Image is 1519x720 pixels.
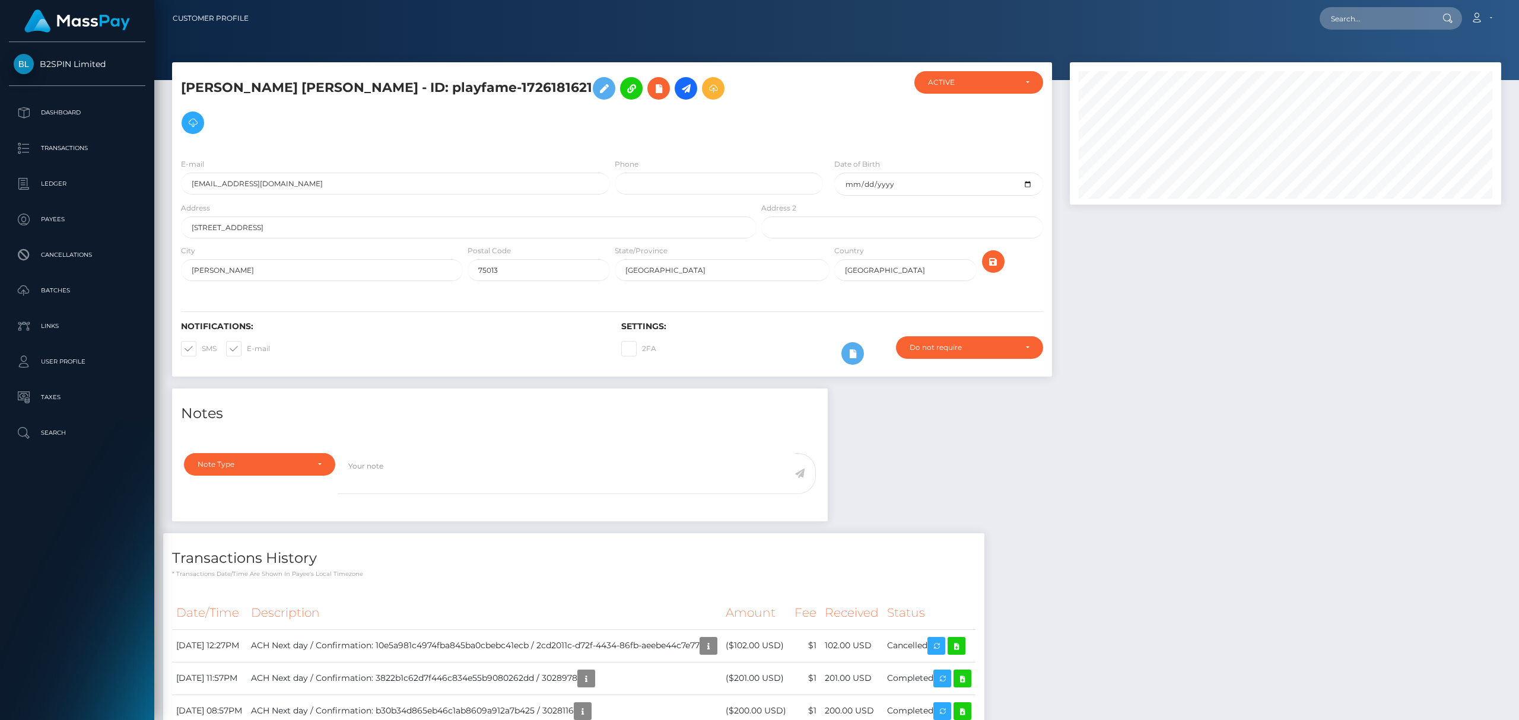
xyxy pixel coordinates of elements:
[181,403,819,424] h4: Notes
[181,159,204,170] label: E-mail
[14,353,141,371] p: User Profile
[9,59,145,69] span: B2SPIN Limited
[184,453,335,476] button: Note Type
[172,629,247,662] td: [DATE] 12:27PM
[247,662,722,694] td: ACH Next day / Confirmation: 3822b1c62d7f446c834e55b9080262dd / 3028978
[896,336,1043,359] button: Do not require
[14,388,141,406] p: Taxes
[621,321,1044,332] h6: Settings:
[9,169,145,199] a: Ledger
[883,629,975,662] td: Cancelled
[9,311,145,341] a: Links
[9,240,145,270] a: Cancellations
[834,159,880,170] label: Date of Birth
[172,662,247,694] td: [DATE] 11:57PM
[172,548,975,569] h4: Transactions History
[615,246,633,255] mh: State
[172,597,247,629] th: Date/Time
[468,246,511,256] label: Postal Code
[910,343,1016,352] div: Do not require
[722,629,790,662] td: ($102.00 USD)
[9,276,145,305] a: Batches
[247,629,722,662] td: ACH Next day / Confirmation: 10e5a981c4974fba845ba0cbebc41ecb / 2cd2011c-d72f-4434-86fb-aeebe44c7e77
[790,597,821,629] th: Fee
[834,246,864,256] label: Country
[675,77,697,100] a: Initiate Payout
[14,424,141,442] p: Search
[821,597,883,629] th: Received
[198,460,308,469] div: Note Type
[172,569,975,578] p: * Transactions date/time are shown in payee's local timezone
[9,418,145,448] a: Search
[9,383,145,412] a: Taxes
[914,71,1043,94] button: ACTIVE
[790,629,821,662] td: $1
[883,662,975,694] td: Completed
[14,139,141,157] p: Transactions
[14,175,141,193] p: Ledger
[887,605,925,620] mh: Status
[821,662,883,694] td: 201.00 USD
[14,211,141,228] p: Payees
[9,205,145,234] a: Payees
[173,6,249,31] a: Customer Profile
[821,629,883,662] td: 102.00 USD
[14,104,141,122] p: Dashboard
[9,98,145,128] a: Dashboard
[14,282,141,300] p: Batches
[621,341,656,356] label: 2FA
[615,159,638,170] label: Phone
[928,78,1016,87] div: ACTIVE
[181,203,210,214] label: Address
[9,347,145,377] a: User Profile
[24,9,130,33] img: MassPay Logo
[722,597,790,629] th: Amount
[761,203,796,214] label: Address 2
[14,317,141,335] p: Links
[226,341,270,356] label: E-mail
[1320,7,1431,30] input: Search...
[790,662,821,694] td: $1
[615,246,668,256] label: /Province
[14,54,34,74] img: B2SPIN Limited
[181,71,750,140] h5: [PERSON_NAME] [PERSON_NAME] - ID: playfame-1726181621
[9,133,145,163] a: Transactions
[722,662,790,694] td: ($201.00 USD)
[181,321,603,332] h6: Notifications:
[14,246,141,264] p: Cancellations
[181,246,195,256] label: City
[247,597,722,629] th: Description
[181,341,217,356] label: SMS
